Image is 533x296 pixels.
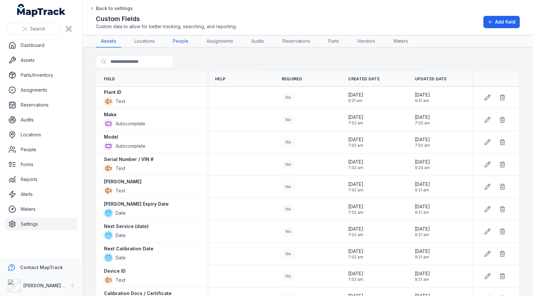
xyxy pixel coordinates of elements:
[348,136,364,148] time: 25/09/2025, 7:02:33 am
[282,227,295,236] div: No
[348,114,364,126] time: 25/09/2025, 7:02:33 am
[415,188,430,193] span: 9:21 am
[104,223,149,230] strong: Next Service (date)
[96,35,121,48] a: Assets
[348,203,364,215] time: 25/09/2025, 7:02:33 am
[116,210,126,216] span: Date
[5,84,77,97] a: Assignments
[116,188,125,194] span: Text
[5,188,77,201] a: Alerts
[415,136,430,148] time: 25/09/2025, 7:02:33 am
[415,159,430,170] time: 26/09/2025, 9:24:33 am
[415,203,430,210] span: [DATE]
[348,143,364,148] span: 7:02 am
[168,35,194,48] a: People
[116,255,126,261] span: Date
[282,76,302,82] span: Required
[282,115,295,124] div: No
[415,76,447,82] span: Updated Date
[104,245,153,252] strong: Next Calibration Date
[348,159,364,170] time: 25/09/2025, 7:02:33 am
[415,114,430,120] span: [DATE]
[104,268,126,274] strong: Device ID
[116,232,126,239] span: Date
[415,165,430,170] span: 9:24 am
[415,120,430,126] span: 7:02 am
[415,210,430,215] span: 9:21 am
[348,270,364,277] span: [DATE]
[388,35,414,48] a: Meters
[415,181,430,193] time: 26/09/2025, 9:21:59 am
[415,226,430,237] time: 26/09/2025, 9:21:59 am
[415,203,430,215] time: 26/09/2025, 9:21:59 am
[5,39,77,52] a: Dashboard
[348,114,364,120] span: [DATE]
[415,248,430,260] time: 26/09/2025, 9:21:59 am
[415,181,430,188] span: [DATE]
[415,270,430,277] span: [DATE]
[5,203,77,216] a: Meters
[415,143,430,148] span: 7:02 am
[348,181,364,193] time: 25/09/2025, 7:02:33 am
[104,134,118,140] strong: Model
[348,165,364,170] span: 7:02 am
[348,232,364,237] span: 7:02 am
[215,76,225,82] span: Help
[282,249,295,258] div: No
[23,283,107,288] strong: [PERSON_NAME] Asset Maintenance
[348,255,364,260] span: 7:02 am
[96,23,237,30] span: Custom data to allow for better tracking, searching, and reporting.
[348,226,364,237] time: 25/09/2025, 7:02:33 am
[104,156,153,163] strong: Serial Number / VIN #
[104,89,121,96] strong: Plant ID
[104,76,115,82] span: Field
[415,136,430,143] span: [DATE]
[348,181,364,188] span: [DATE]
[348,210,364,215] span: 7:02 am
[348,92,364,103] time: 26/09/2025, 9:21:46 am
[104,178,142,185] strong: [PERSON_NAME]
[415,232,430,237] span: 9:21 am
[8,23,60,35] button: Search
[348,76,380,82] span: Created Date
[282,272,295,281] div: No
[415,92,430,103] time: 26/09/2025, 9:21:59 am
[96,5,133,12] span: Back to settings
[5,54,77,67] a: Assets
[483,16,520,28] button: Add field
[415,255,430,260] span: 9:21 am
[348,248,364,255] span: [DATE]
[5,218,77,231] a: Settings
[348,92,364,98] span: [DATE]
[116,98,125,105] span: Text
[282,160,295,169] div: No
[104,201,169,207] strong: [PERSON_NAME] Expiry Date
[282,205,295,214] div: No
[348,188,364,193] span: 7:02 am
[5,173,77,186] a: Reports
[5,113,77,126] a: Audits
[348,270,364,282] time: 25/09/2025, 7:02:33 am
[30,26,45,32] span: Search
[348,203,364,210] span: [DATE]
[348,277,364,282] span: 7:02 am
[282,93,295,102] div: No
[415,98,430,103] span: 9:21 am
[17,4,66,17] a: MapTrack
[129,35,160,48] a: Locations
[415,270,430,282] time: 26/09/2025, 9:21:59 am
[20,265,63,270] strong: Contact MapTrack
[246,35,269,48] a: Audits
[201,35,238,48] a: Assignments
[282,182,295,191] div: No
[96,14,237,23] h2: Custom Fields
[323,35,344,48] a: Parts
[495,19,516,25] span: Add field
[116,277,125,283] span: Text
[5,98,77,111] a: Reservations
[348,226,364,232] span: [DATE]
[348,136,364,143] span: [DATE]
[116,143,145,149] span: Autocomplete
[415,114,430,126] time: 25/09/2025, 7:02:33 am
[5,128,77,141] a: Locations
